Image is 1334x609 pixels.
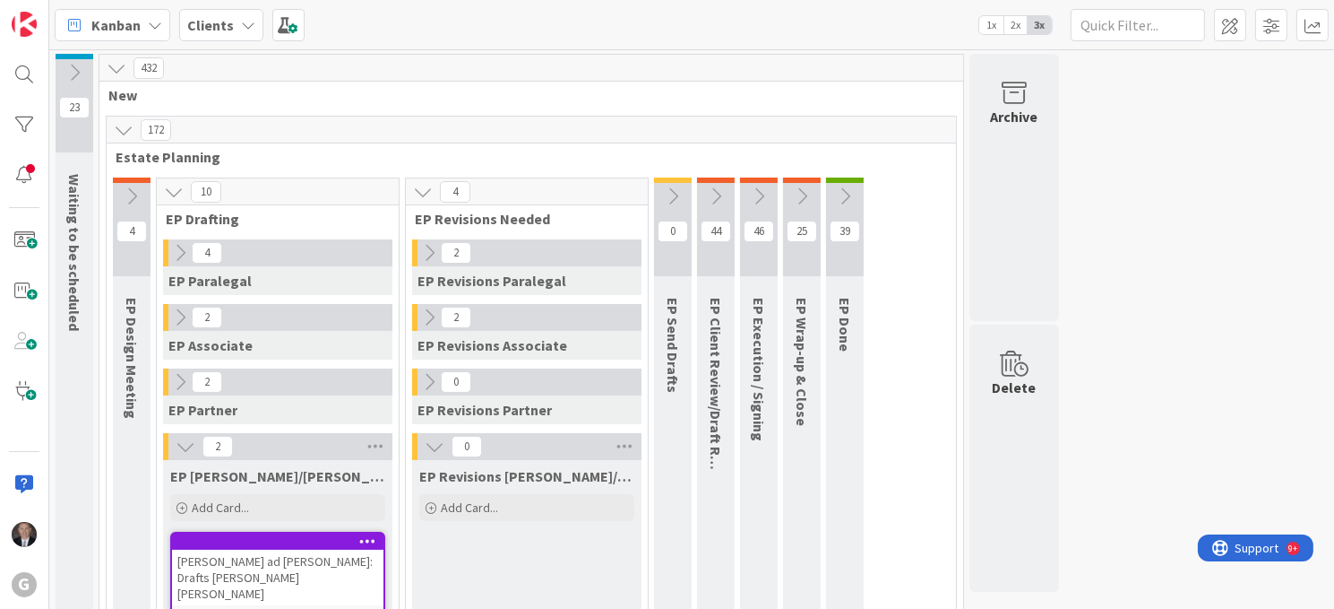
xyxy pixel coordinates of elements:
span: EP Revisions Associate [417,336,567,354]
span: EP Paralegal [168,272,252,290]
span: 0 [441,371,471,393]
span: EP Partner [168,401,237,419]
span: 2x [1003,16,1028,34]
span: 0 [658,221,688,242]
span: 46 [744,221,774,242]
span: Support [38,3,82,24]
img: BG [12,522,37,547]
span: 2 [192,307,222,328]
span: 23 [59,97,90,118]
span: Waiting to be scheduled [65,174,83,331]
span: 1x [979,16,1003,34]
span: 4 [192,242,222,264]
input: Quick Filter... [1071,9,1205,41]
div: [PERSON_NAME] ad [PERSON_NAME]: Drafts [PERSON_NAME] [PERSON_NAME] [172,534,383,605]
span: EP Send Drafts [664,298,682,393]
span: 2 [202,436,233,457]
span: EP Wrap-up & Close [793,298,811,426]
span: 4 [440,181,470,203]
span: EP Revisions Brad/Jonas [419,467,634,485]
div: G [12,572,37,597]
span: EP Associate [168,336,253,354]
span: 25 [787,221,817,242]
span: EP Revisions Needed [415,210,625,228]
span: Kanban [91,14,141,36]
span: 4 [116,221,147,242]
span: 2 [192,371,222,393]
span: EP Revisions Paralegal [417,272,566,290]
b: Clients [187,16,234,34]
span: 44 [701,221,731,242]
span: 432 [133,57,164,79]
span: EP Done [836,298,854,352]
span: EP Revisions Partner [417,401,552,419]
span: 39 [830,221,860,242]
span: EP Brad/Jonas [170,467,385,485]
span: 10 [191,181,221,203]
span: EP Client Review/Draft Review Meeting [707,298,725,550]
span: Estate Planning [116,148,934,166]
span: EP Drafting [166,210,376,228]
span: Add Card... [192,500,249,516]
span: 2 [441,242,471,264]
span: 2 [441,307,471,328]
div: 9+ [90,7,99,22]
div: Archive [991,106,1038,127]
span: 172 [141,119,171,141]
span: 0 [452,436,482,457]
div: [PERSON_NAME] ad [PERSON_NAME]: Drafts [PERSON_NAME] [PERSON_NAME] [172,550,383,605]
div: Delete [993,377,1037,398]
span: Add Card... [441,500,498,516]
span: EP Execution / Signing [750,298,768,441]
img: Visit kanbanzone.com [12,12,37,37]
span: New [108,86,941,104]
span: EP Design Meeting [123,298,141,419]
span: 3x [1028,16,1052,34]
